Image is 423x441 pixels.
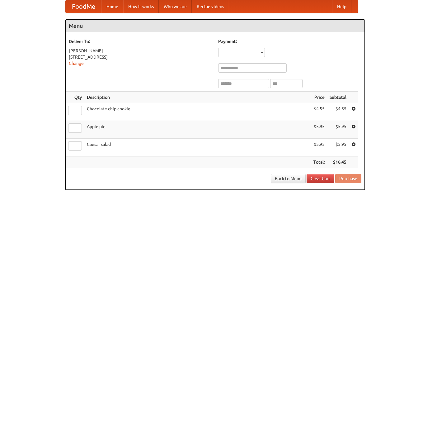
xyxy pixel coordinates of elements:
[84,92,311,103] th: Description
[311,103,327,121] td: $4.55
[307,174,334,183] a: Clear Cart
[66,0,101,13] a: FoodMe
[101,0,123,13] a: Home
[327,139,349,156] td: $5.95
[69,54,212,60] div: [STREET_ADDRESS]
[69,61,84,66] a: Change
[159,0,192,13] a: Who we are
[123,0,159,13] a: How it works
[327,92,349,103] th: Subtotal
[311,92,327,103] th: Price
[311,156,327,168] th: Total:
[192,0,229,13] a: Recipe videos
[327,156,349,168] th: $16.45
[327,103,349,121] td: $4.55
[66,20,364,32] h4: Menu
[311,139,327,156] td: $5.95
[332,0,351,13] a: Help
[335,174,361,183] button: Purchase
[69,38,212,45] h5: Deliver To:
[84,139,311,156] td: Caesar salad
[84,103,311,121] td: Chocolate chip cookie
[271,174,306,183] a: Back to Menu
[327,121,349,139] td: $5.95
[311,121,327,139] td: $5.95
[69,48,212,54] div: [PERSON_NAME]
[84,121,311,139] td: Apple pie
[218,38,361,45] h5: Payment:
[66,92,84,103] th: Qty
